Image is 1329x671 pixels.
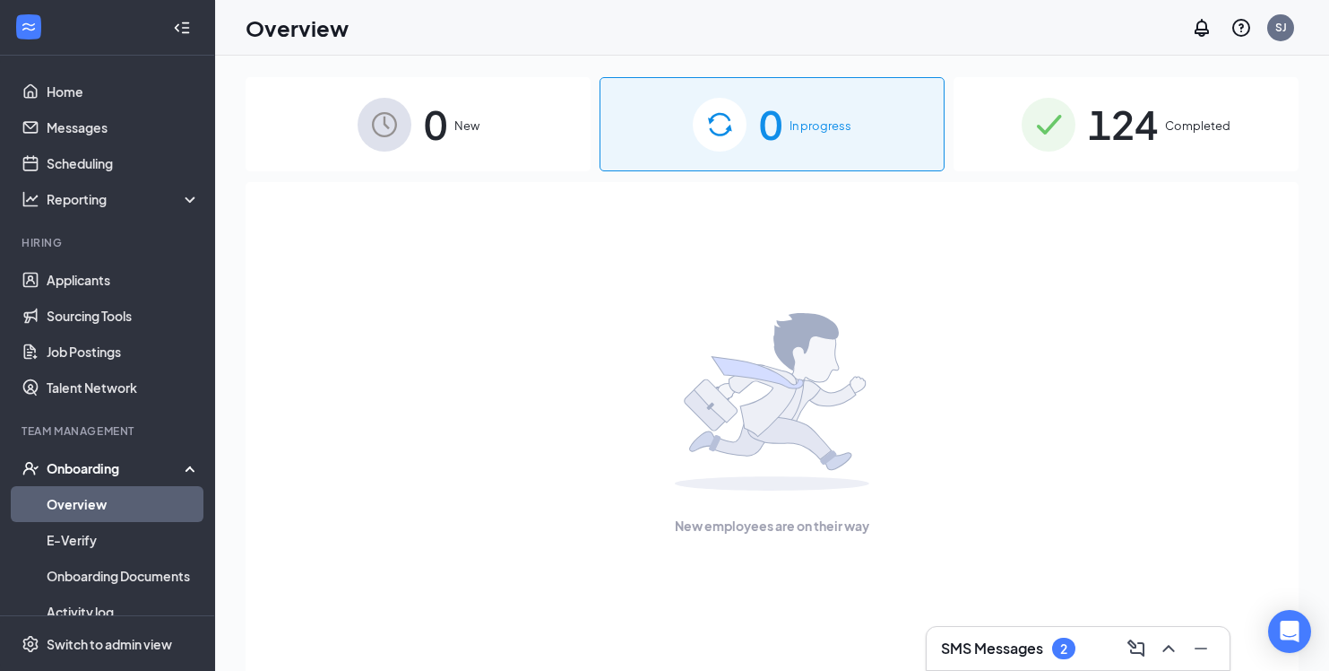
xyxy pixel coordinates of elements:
[790,117,851,135] span: In progress
[22,423,196,439] div: Team Management
[1165,117,1230,135] span: Completed
[1187,634,1215,663] button: Minimize
[1154,634,1183,663] button: ChevronUp
[20,18,38,36] svg: WorkstreamLogo
[759,93,782,155] span: 0
[1230,17,1252,39] svg: QuestionInfo
[47,635,172,653] div: Switch to admin view
[1122,634,1151,663] button: ComposeMessage
[47,558,200,594] a: Onboarding Documents
[47,298,200,334] a: Sourcing Tools
[424,93,447,155] span: 0
[22,635,39,653] svg: Settings
[1191,17,1212,39] svg: Notifications
[22,190,39,208] svg: Analysis
[47,459,185,477] div: Onboarding
[1060,641,1067,657] div: 2
[47,522,200,558] a: E-Verify
[47,486,200,522] a: Overview
[47,334,200,370] a: Job Postings
[1126,638,1147,659] svg: ComposeMessage
[47,594,200,630] a: Activity log
[675,516,869,536] span: New employees are on their way
[22,459,39,477] svg: UserCheck
[47,145,200,181] a: Scheduling
[47,370,200,405] a: Talent Network
[173,19,191,37] svg: Collapse
[1268,610,1311,653] div: Open Intercom Messenger
[941,639,1043,658] h3: SMS Messages
[22,235,196,250] div: Hiring
[47,74,200,109] a: Home
[1158,638,1179,659] svg: ChevronUp
[1088,93,1158,155] span: 124
[47,109,200,145] a: Messages
[47,262,200,298] a: Applicants
[246,13,349,43] h1: Overview
[1190,638,1212,659] svg: Minimize
[47,190,201,208] div: Reporting
[1275,20,1287,35] div: SJ
[454,117,479,135] span: New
